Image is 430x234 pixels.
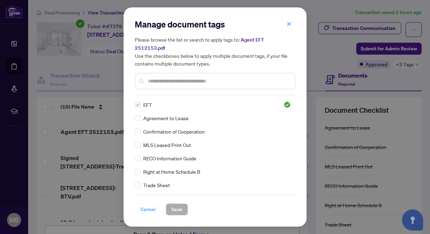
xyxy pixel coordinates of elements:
[402,209,423,230] button: Open asap
[140,204,156,215] span: Cancel
[135,36,295,67] h5: Please browse the list or search to apply tags to: Use the checkboxes below to apply multiple doc...
[143,101,152,109] span: EFT
[143,128,205,135] span: Confirmation of Cooperation
[135,203,162,215] button: Cancel
[143,114,189,122] span: Agreement to Lease
[286,21,291,26] span: close
[284,101,291,108] span: Approved
[284,101,291,108] img: status
[143,141,191,149] span: MLS Leased Print Out
[135,19,295,30] h2: Manage document tags
[143,154,196,162] span: RECO Information Guide
[143,168,200,175] span: Right at Home Schedule B
[143,181,170,189] span: Trade Sheet
[166,203,188,215] button: Save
